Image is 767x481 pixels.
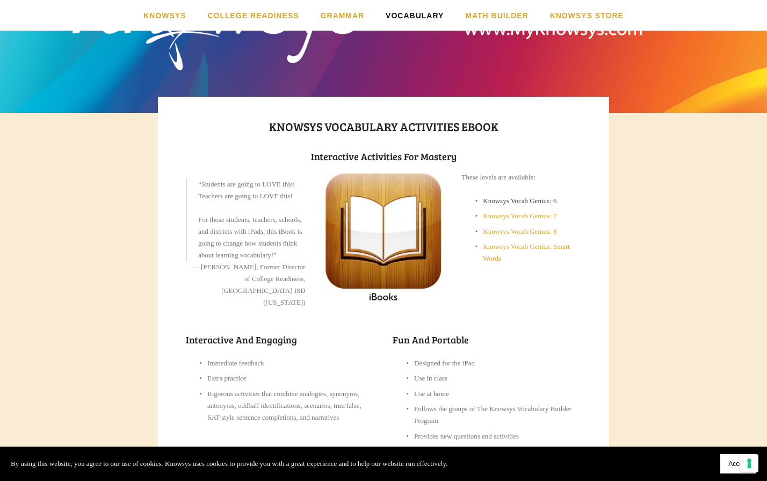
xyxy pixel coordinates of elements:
[483,212,556,220] a: Knowsys Vocab Genius: 7
[461,171,581,183] p: These levels are available:
[186,150,581,162] h2: Interactive Activities for Mastery
[414,430,581,442] p: Provides new questions and activities
[393,334,581,346] h2: Fun and Portable
[207,388,374,423] p: Rigorous activities that combine analogies, synonyms, antonyms, oddball identifications, scenario...
[483,227,556,235] a: Knowsys Vocab Genius: 8
[740,454,758,472] button: Your consent preferences for tracking technologies
[273,251,277,259] span: ”
[324,171,444,303] img: iBookslogo.jpg
[186,334,374,346] h2: Interactive and Engaging
[198,180,201,188] span: “
[720,454,756,473] button: Accept
[483,197,556,205] a: Knowsys Vocab Genius: 6
[11,458,447,470] p: By using this website, you agree to our use of cookies. Knowsys uses cookies to provide you with ...
[414,372,581,384] p: Use in class
[207,372,374,384] p: Extra practice
[186,178,306,261] blockquote: Students are going to LOVE this! Teachers are going to LOVE this! For those students, teachers, s...
[483,242,571,262] a: Knowsys Vocab Genius: Smart Words
[186,261,306,308] figcaption: — [PERSON_NAME], Former Director of College Readiness, [GEOGRAPHIC_DATA] ISD ([US_STATE])
[414,388,581,400] p: Use at home
[207,357,374,369] p: Immediate feedback
[414,403,581,427] p: Follows the groups of The Knowsys Vocabulary Builder Program
[186,117,581,136] h1: Knowsys Vocabulary Activities eBook
[414,357,581,369] p: Designed for the iPad
[728,460,748,468] span: Accept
